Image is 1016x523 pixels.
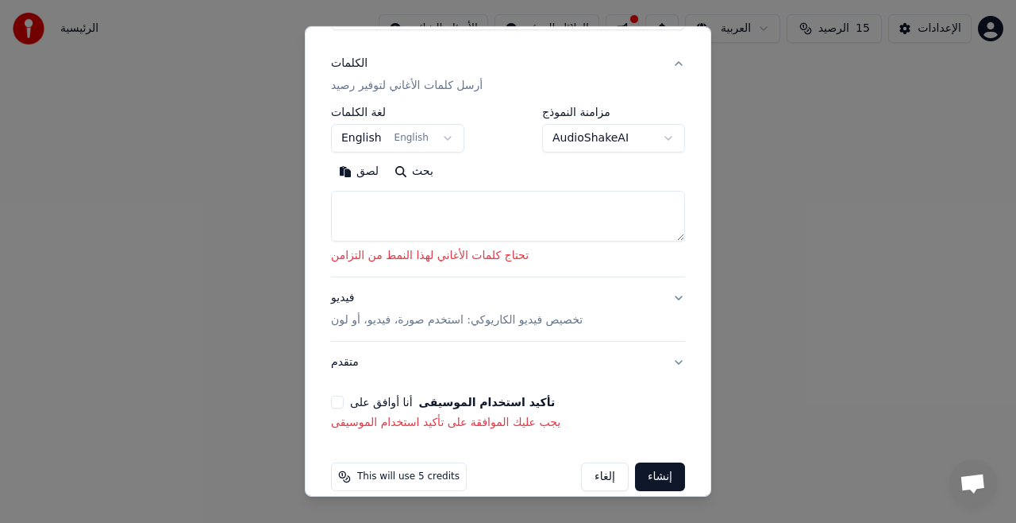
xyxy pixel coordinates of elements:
button: متقدم [331,342,685,383]
p: أرسل كلمات الأغاني لتوفير رصيد [331,78,483,94]
button: الكلماتأرسل كلمات الأغاني لتوفير رصيد [331,43,685,107]
button: فيديوتخصيص فيديو الكاريوكي: استخدم صورة، فيديو، أو لون [331,277,685,341]
button: إلغاء [581,463,629,491]
p: تخصيص فيديو الكاريوكي: استخدم صورة، فيديو، أو لون [331,312,583,328]
div: الكلماتأرسل كلمات الأغاني لتوفير رصيد [331,107,685,277]
label: مزامنة النموذج [542,107,685,118]
p: تحتاج كلمات الأغاني لهذا النمط من التزامن [331,248,685,264]
span: This will use 5 credits [357,471,460,483]
label: لغة الكلمات [331,107,464,118]
button: إنشاء [635,463,685,491]
button: لصق [331,159,387,184]
button: أنا أوافق على [419,397,556,408]
label: أنا أوافق على [350,397,555,408]
div: فيديو [331,290,583,328]
p: يجب عليك الموافقة على تأكيد استخدام الموسيقى [331,415,685,431]
div: الكلمات [331,56,368,72]
button: بحث [387,159,441,184]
